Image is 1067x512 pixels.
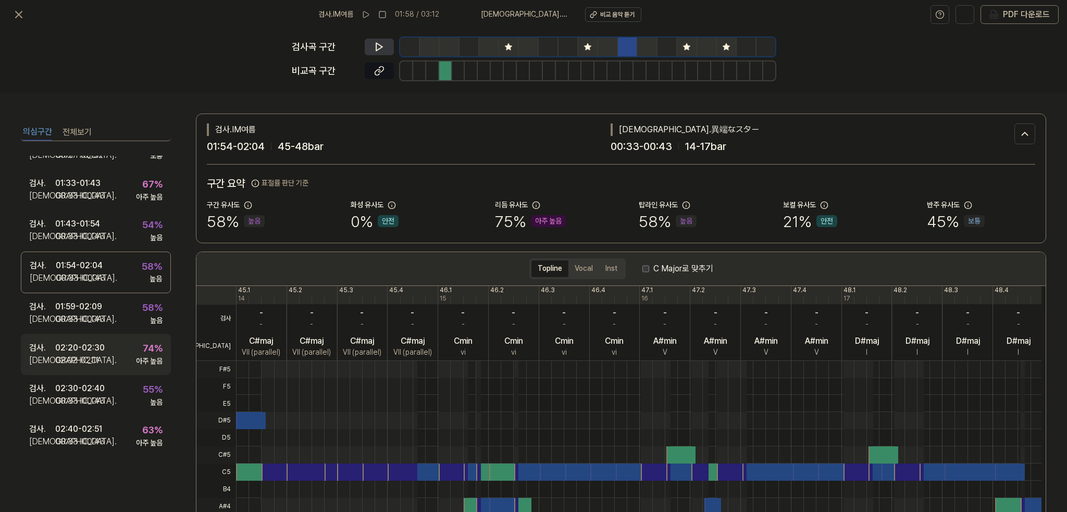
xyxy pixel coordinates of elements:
div: - [815,319,818,330]
div: 01:59 - 02:09 [55,301,102,313]
div: V [713,347,718,358]
div: 47.3 [742,286,756,295]
div: 00:33 - 00:43 [56,272,105,284]
div: PDF 다운로드 [1003,8,1050,21]
div: 45.2 [289,286,302,295]
div: 45.3 [339,286,353,295]
div: vi [511,347,516,358]
div: 높음 [150,397,163,408]
div: 리듬 유사도 [495,200,528,210]
span: 01:54 - 02:04 [207,138,265,155]
div: 01:33 - 01:43 [55,177,101,190]
div: C#maj [300,335,324,347]
div: - [310,319,313,330]
div: [DEMOGRAPHIC_DATA] . [29,230,55,243]
div: 15 [440,294,446,303]
div: - [865,307,869,319]
button: 표절률 판단 기준 [251,178,308,189]
img: PDF Download [989,10,999,19]
span: F5 [196,378,236,395]
div: 비교곡 구간 [292,64,358,79]
div: Cmin [454,335,473,347]
div: 02:30 - 02:40 [55,382,105,395]
div: V [814,347,819,358]
div: [DEMOGRAPHIC_DATA] . [29,395,55,407]
div: 00:33 - 00:43 [55,435,105,448]
div: D#maj [905,335,929,347]
div: 아주 높음 [136,356,163,367]
button: Vocal [568,260,599,277]
div: - [764,307,768,319]
div: 보통 [150,151,163,161]
div: 높음 [150,316,163,326]
div: [DEMOGRAPHIC_DATA] . [30,272,56,284]
div: 아주 높음 [531,215,566,228]
div: C#maj [249,335,273,347]
div: I [967,347,969,358]
img: share [960,10,970,19]
div: Cmin [504,335,523,347]
div: 74 % [143,341,163,356]
span: 00:33 - 00:43 [611,138,672,155]
div: - [360,307,364,319]
div: A#min [653,335,677,347]
div: 01:54 - 02:04 [56,259,103,272]
div: I [916,347,918,358]
div: 58 % [207,210,265,232]
div: - [663,319,666,330]
div: - [562,307,566,319]
div: 반주 유사도 [927,200,960,210]
div: 54 % [142,218,163,233]
div: C#maj [401,335,425,347]
div: - [563,319,566,330]
div: D#maj [1007,335,1031,347]
div: vi [562,347,567,358]
div: 높음 [244,215,265,228]
div: - [411,307,414,319]
div: 높음 [676,215,697,228]
div: - [916,319,919,330]
div: 14 [238,294,245,303]
div: 검사 . [29,177,55,190]
div: - [512,307,515,319]
div: A#min [704,335,727,347]
button: Inst [599,260,624,277]
div: Cmin [555,335,574,347]
div: 48.3 [944,286,958,295]
svg: help [935,9,945,20]
div: V [764,347,768,358]
div: 02:40 - 02:51 [55,423,102,435]
div: 48.2 [894,286,907,295]
div: 검사 . [29,218,55,230]
div: - [613,307,616,319]
div: 탑라인 유사도 [639,200,678,210]
div: 검사 . IM여름 [207,123,611,136]
div: - [714,307,717,319]
div: 47.1 [641,286,653,295]
span: 45 - 48 bar [278,138,324,155]
div: 00:33 - 00:43 [55,230,105,243]
div: 48.1 [843,286,855,295]
div: 45.1 [238,286,250,295]
div: 46.1 [440,286,452,295]
div: - [714,319,717,330]
div: 47.2 [692,286,705,295]
div: - [613,319,616,330]
div: D#maj [855,335,879,347]
div: 00:33 - 00:43 [55,313,105,326]
div: 0 % [351,210,399,232]
span: E5 [196,395,236,412]
div: 02:02 - 02:11 [55,354,99,367]
div: 보통 [964,215,985,228]
div: 46.2 [490,286,504,295]
div: C#maj [350,335,374,347]
div: 01:43 - 01:54 [55,218,100,230]
div: - [461,307,465,319]
div: 46.3 [541,286,555,295]
div: 63 % [142,423,163,438]
button: help [930,5,949,24]
div: 비교 음악 듣기 [600,10,635,19]
div: 보컬 유사도 [783,200,816,210]
div: vi [461,347,466,358]
div: - [966,307,970,319]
